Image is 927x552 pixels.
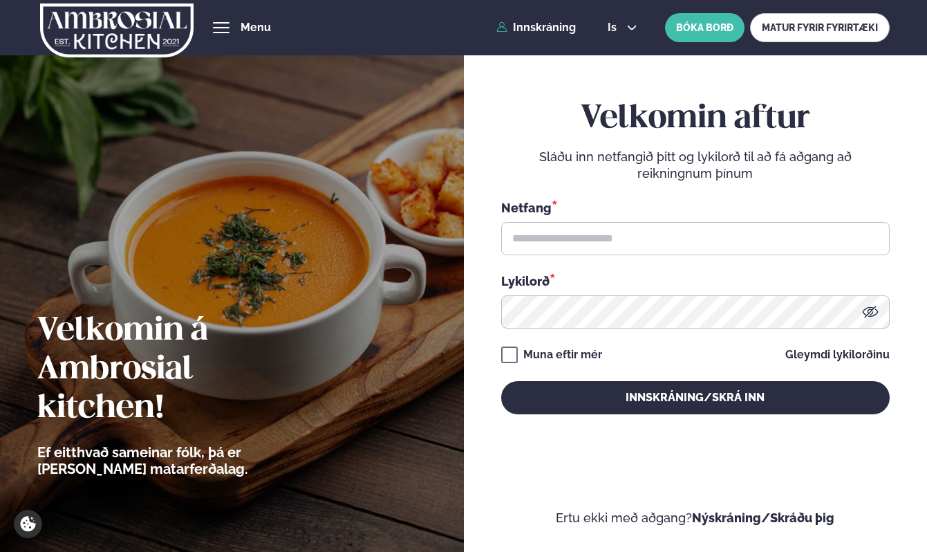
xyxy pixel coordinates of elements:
button: Innskráning/Skrá inn [501,381,890,414]
button: hamburger [213,19,230,36]
a: Innskráning [496,21,576,34]
h2: Velkomin aftur [501,100,890,138]
img: logo [40,2,194,59]
button: is [597,22,648,33]
a: Gleymdi lykilorðinu [785,349,890,360]
h2: Velkomin á Ambrosial kitchen! [37,312,324,428]
a: MATUR FYRIR FYRIRTÆKI [750,13,890,42]
p: Ef eitthvað sameinar fólk, þá er [PERSON_NAME] matarferðalag. [37,444,324,477]
span: is [608,22,621,33]
button: BÓKA BORÐ [665,13,745,42]
a: Cookie settings [14,510,42,538]
a: Nýskráning/Skráðu þig [692,510,834,525]
div: Netfang [501,199,890,217]
p: Ertu ekki með aðgang? [501,510,890,526]
div: Lykilorð [501,272,890,290]
p: Sláðu inn netfangið þitt og lykilorð til að fá aðgang að reikningnum þínum [501,149,890,182]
